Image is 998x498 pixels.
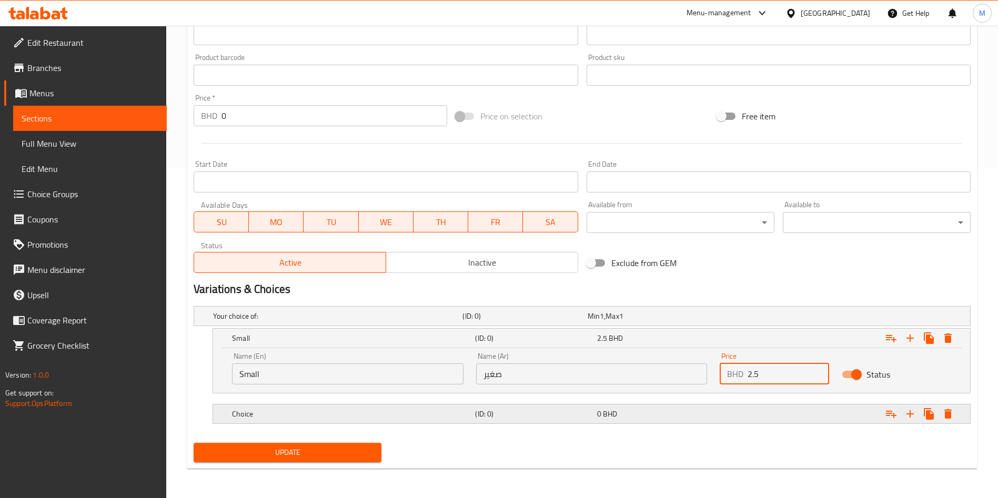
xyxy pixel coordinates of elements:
button: TH [414,211,468,232]
span: 2.5 [597,331,607,345]
p: BHD [727,368,743,380]
span: Update [202,446,373,459]
button: Add choice group [882,404,901,423]
button: Update [194,443,381,462]
button: SU [194,211,249,232]
a: Promotions [4,232,167,257]
a: Sections [13,106,167,131]
a: Menu disclaimer [4,257,167,282]
span: Inactive [390,255,574,270]
div: Menu-management [687,7,751,19]
span: Edit Menu [22,162,158,175]
div: Expand [213,404,970,423]
input: Please enter price [221,105,447,126]
p: BHD [201,109,217,122]
button: Add new choice [901,404,920,423]
span: MO [253,215,299,230]
a: Branches [4,55,167,80]
span: Coupons [27,213,158,226]
button: Add choice group [882,329,901,348]
button: MO [249,211,304,232]
a: Support.OpsPlatform [5,397,72,410]
span: 0 [597,407,601,421]
span: Status [866,368,890,381]
a: Edit Menu [13,156,167,181]
span: 1.0.0 [33,368,49,382]
button: Inactive [386,252,578,273]
span: BHD [603,407,617,421]
span: Max [606,309,619,323]
a: Menus [4,80,167,106]
button: Delete Small [939,329,957,348]
div: ​ [587,212,774,233]
span: SU [198,215,245,230]
span: Branches [27,62,158,74]
span: Menu disclaimer [27,263,158,276]
h5: Small [232,333,471,343]
button: Add new choice [901,329,920,348]
input: Please enter product barcode [194,65,578,86]
span: Version: [5,368,31,382]
span: Edit Restaurant [27,36,158,49]
span: Full Menu View [22,137,158,150]
span: FR [472,215,519,230]
span: Free item [742,110,775,123]
a: Coverage Report [4,308,167,333]
a: Upsell [4,282,167,308]
input: Please enter product sku [587,65,971,86]
span: Promotions [27,238,158,251]
a: Grocery Checklist [4,333,167,358]
a: Edit Restaurant [4,30,167,55]
button: Delete Choice [939,404,957,423]
span: Get support on: [5,386,54,400]
a: Coupons [4,207,167,232]
h5: (ID: 0) [475,409,592,419]
span: Coverage Report [27,314,158,327]
span: WE [363,215,409,230]
h5: (ID: 0) [475,333,592,343]
button: SA [523,211,578,232]
span: Choice Groups [27,188,158,200]
span: Price on selection [480,110,542,123]
span: TH [418,215,464,230]
button: TU [304,211,358,232]
button: Active [194,252,386,273]
span: Sections [22,112,158,125]
a: Choice Groups [4,181,167,207]
span: SA [527,215,573,230]
button: WE [359,211,414,232]
span: Menus [29,87,158,99]
div: Expand [194,307,970,326]
button: FR [468,211,523,232]
div: , [588,311,708,321]
h2: Variations & Choices [194,281,971,297]
input: Please enter price [748,363,829,384]
input: Enter name En [232,363,463,384]
span: 1 [600,309,604,323]
div: [GEOGRAPHIC_DATA] [801,7,870,19]
span: Exclude from GEM [611,257,677,269]
h5: Choice [232,409,471,419]
span: Min [588,309,600,323]
div: ​ [783,212,971,233]
div: Expand [213,329,970,348]
span: Upsell [27,289,158,301]
button: Clone new choice [920,404,939,423]
span: Active [198,255,382,270]
a: Full Menu View [13,131,167,156]
h5: Your choice of: [213,311,458,321]
button: Clone new choice [920,329,939,348]
h5: (ID: 0) [462,311,583,321]
input: Enter name Ar [476,363,708,384]
span: BHD [609,331,623,345]
span: M [979,7,985,19]
span: 1 [619,309,623,323]
span: Grocery Checklist [27,339,158,352]
span: TU [308,215,354,230]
